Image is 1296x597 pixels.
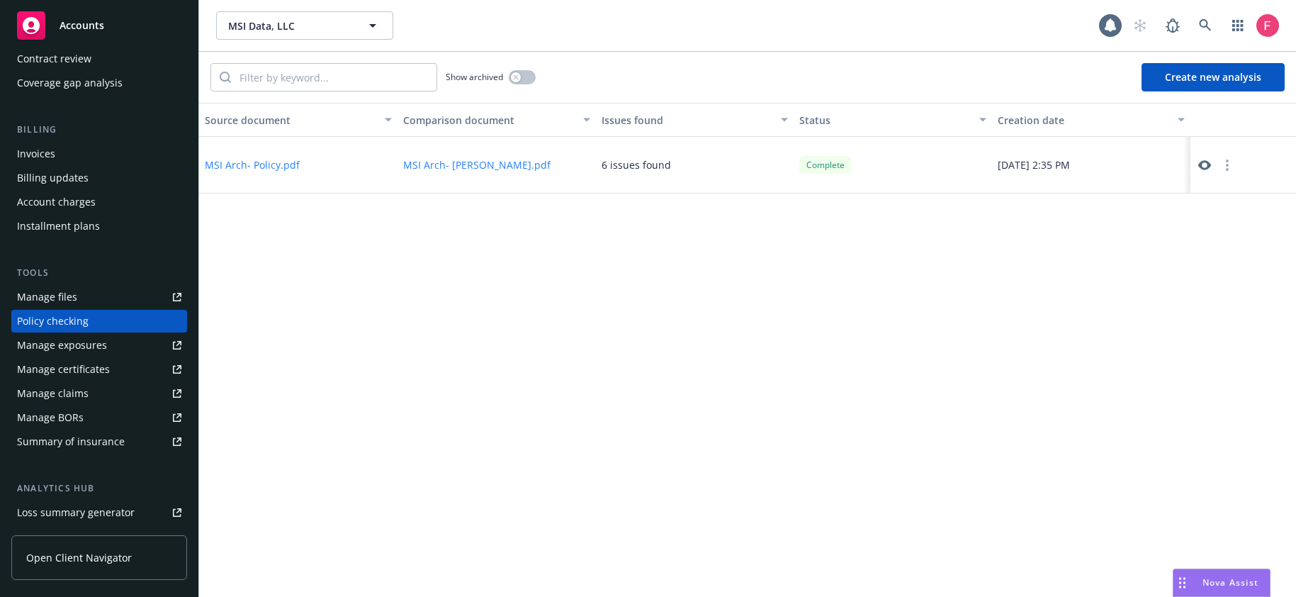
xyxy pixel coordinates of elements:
[992,137,1190,194] div: [DATE] 2:35 PM
[17,215,100,238] div: Installment plans
[17,406,84,429] div: Manage BORs
[11,191,187,213] a: Account charges
[17,310,89,333] div: Policy checking
[11,406,187,429] a: Manage BORs
[205,157,300,172] button: MSI Arch- Policy.pdf
[17,48,91,70] div: Contract review
[17,72,123,94] div: Coverage gap analysis
[1173,569,1191,596] div: Drag to move
[17,143,55,165] div: Invoices
[228,18,351,33] span: MSI Data, LLC
[11,334,187,357] a: Manage exposures
[17,286,77,308] div: Manage files
[398,103,596,137] button: Comparison document
[799,156,852,174] div: Complete
[26,550,132,565] span: Open Client Navigator
[11,358,187,381] a: Manage certificates
[403,113,575,128] div: Comparison document
[11,48,187,70] a: Contract review
[11,481,187,496] div: Analytics hub
[11,123,187,137] div: Billing
[216,11,393,40] button: MSI Data, LLC
[1191,11,1219,40] a: Search
[11,501,187,524] a: Loss summary generator
[11,215,187,238] a: Installment plans
[1142,63,1285,91] button: Create new analysis
[11,382,187,405] a: Manage claims
[596,103,794,137] button: Issues found
[998,113,1169,128] div: Creation date
[794,103,992,137] button: Status
[17,358,110,381] div: Manage certificates
[205,113,376,128] div: Source document
[11,266,187,280] div: Tools
[602,157,671,172] div: 6 issues found
[11,6,187,45] a: Accounts
[446,71,503,83] span: Show archived
[17,191,96,213] div: Account charges
[220,72,231,83] svg: Search
[992,103,1190,137] button: Creation date
[799,113,971,128] div: Status
[1202,576,1258,588] span: Nova Assist
[17,382,89,405] div: Manage claims
[11,72,187,94] a: Coverage gap analysis
[17,167,89,189] div: Billing updates
[1159,11,1187,40] a: Report a Bug
[17,501,135,524] div: Loss summary generator
[17,430,125,453] div: Summary of insurance
[60,20,104,31] span: Accounts
[11,143,187,165] a: Invoices
[1256,14,1279,37] img: photo
[231,64,436,91] input: Filter by keyword...
[11,430,187,453] a: Summary of insurance
[403,157,551,172] button: MSI Arch- [PERSON_NAME].pdf
[602,113,773,128] div: Issues found
[1126,11,1154,40] a: Start snowing
[17,334,107,357] div: Manage exposures
[11,167,187,189] a: Billing updates
[1173,569,1270,597] button: Nova Assist
[199,103,398,137] button: Source document
[11,286,187,308] a: Manage files
[11,310,187,333] a: Policy checking
[1224,11,1252,40] a: Switch app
